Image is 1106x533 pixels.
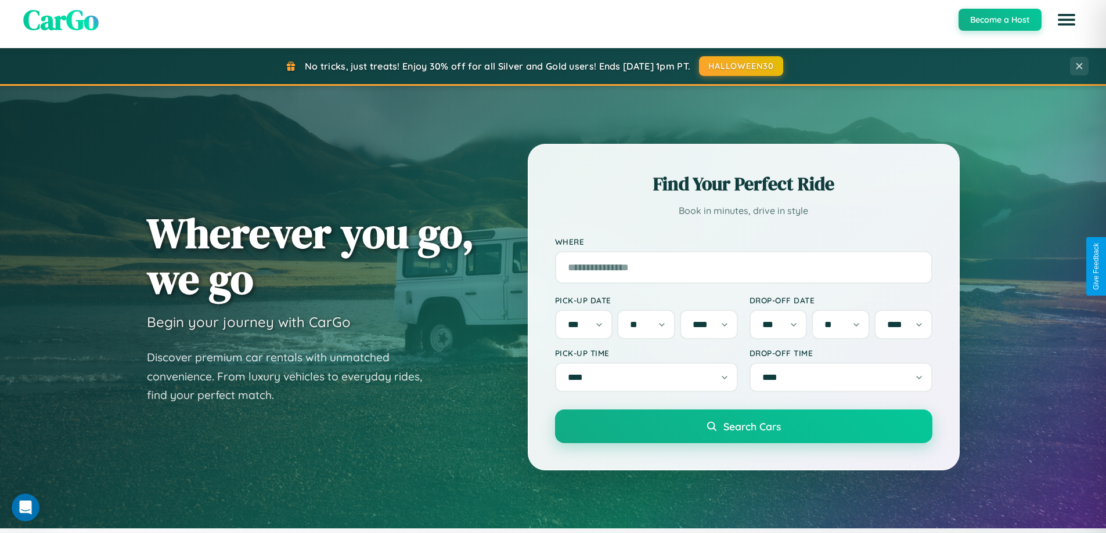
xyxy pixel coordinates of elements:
[699,56,783,76] button: HALLOWEEN30
[555,237,932,246] label: Where
[959,9,1042,31] button: Become a Host
[555,295,738,305] label: Pick-up Date
[750,348,932,358] label: Drop-off Time
[12,494,39,521] iframe: Intercom live chat
[555,409,932,443] button: Search Cars
[1050,3,1083,36] button: Open menu
[750,295,932,305] label: Drop-off Date
[23,1,99,39] span: CarGo
[555,348,738,358] label: Pick-up Time
[305,60,690,72] span: No tricks, just treats! Enjoy 30% off for all Silver and Gold users! Ends [DATE] 1pm PT.
[147,313,351,331] h3: Begin your journey with CarGo
[147,348,437,405] p: Discover premium car rentals with unmatched convenience. From luxury vehicles to everyday rides, ...
[555,171,932,197] h2: Find Your Perfect Ride
[723,420,781,433] span: Search Cars
[555,202,932,219] p: Book in minutes, drive in style
[147,210,474,302] h1: Wherever you go, we go
[1092,243,1100,290] div: Give Feedback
